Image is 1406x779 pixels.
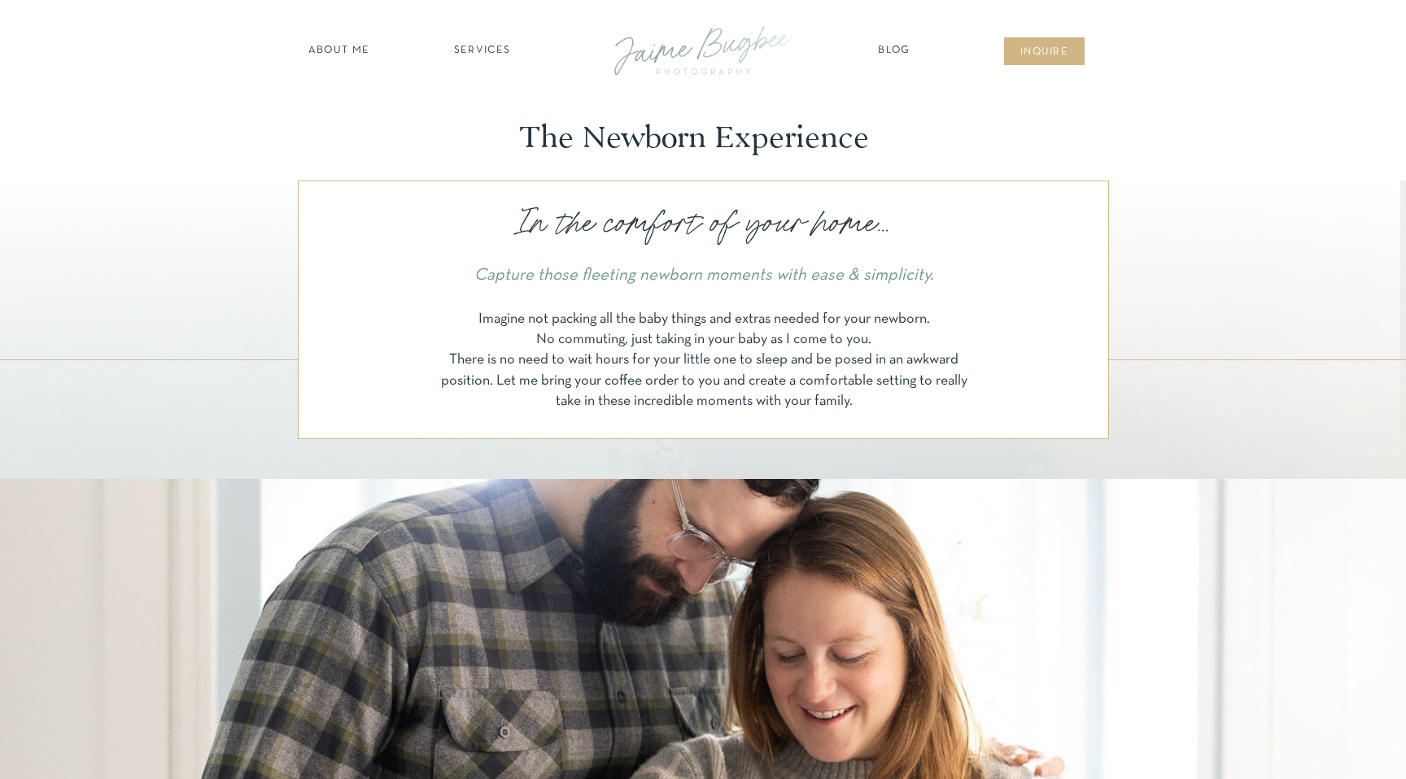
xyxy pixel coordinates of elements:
p: In the comfort of your home... [426,200,980,246]
a: inqUIre [1011,45,1077,61]
a: Blog [874,43,915,59]
p: Imagine not packing all the baby things and extras needed for your newborn. No commuting, just ta... [433,309,975,410]
h1: The Newborn Experience [520,120,871,156]
i: Capture those fleeting newborn moments with ease & simplicity. [474,268,933,283]
a: SERVICES [436,43,528,59]
a: about ME [303,43,374,59]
